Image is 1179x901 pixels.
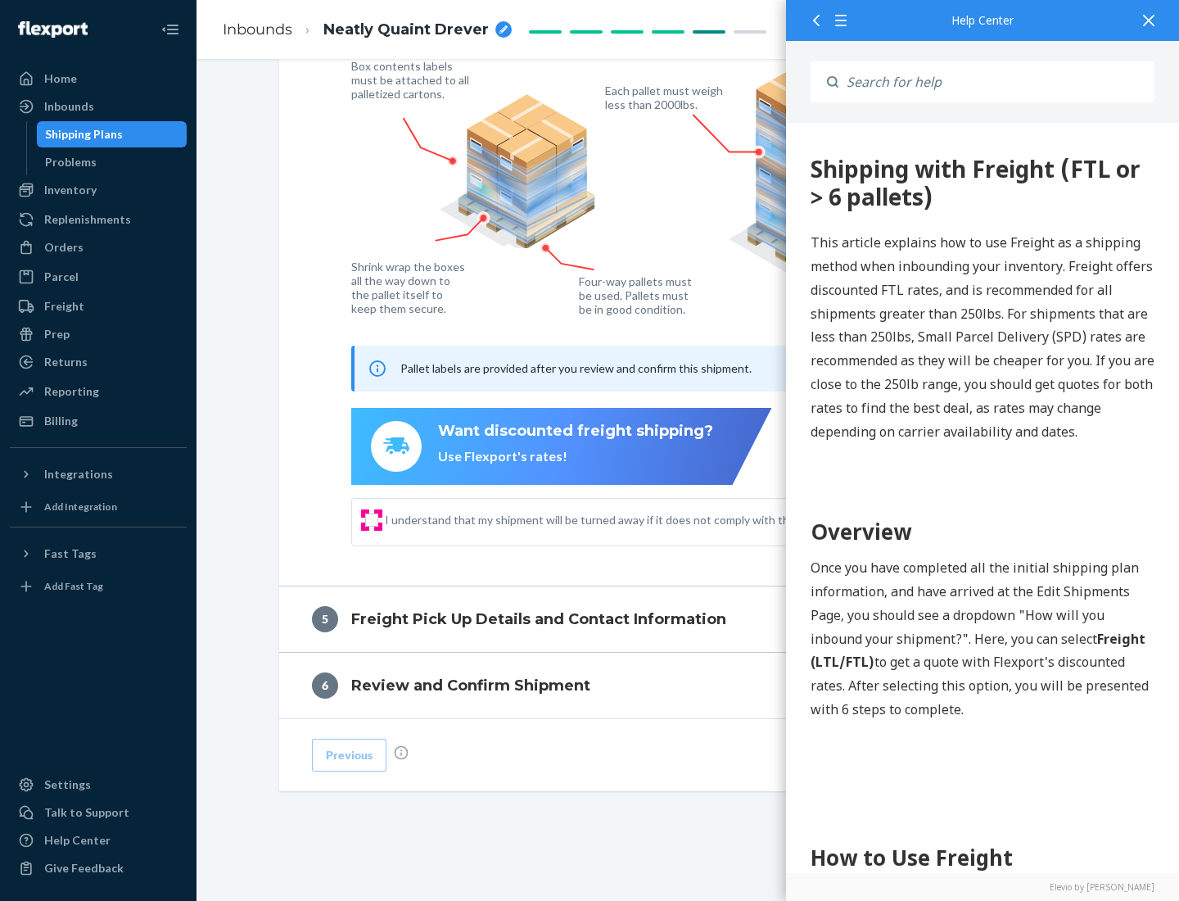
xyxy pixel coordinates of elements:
[351,609,726,630] h4: Freight Pick Up Details and Contact Information
[44,776,91,793] div: Settings
[37,149,187,175] a: Problems
[351,675,590,696] h4: Review and Confirm Shipment
[44,413,78,429] div: Billing
[579,274,693,316] figcaption: Four-way pallets must be used. Pallets must be in good condition.
[10,573,187,600] a: Add Fast Tag
[351,59,473,101] figcaption: Box contents labels must be attached to all palletized cartons.
[385,512,1012,528] span: I understand that my shipment will be turned away if it does not comply with the above guidelines.
[44,98,94,115] div: Inbounds
[44,466,113,482] div: Integrations
[25,719,368,751] h1: How to Use Freight
[37,121,187,147] a: Shipping Plans
[44,804,129,821] div: Talk to Support
[365,514,378,527] input: I understand that my shipment will be turned away if it does not comply with the above guidelines.
[10,93,187,120] a: Inbounds
[44,546,97,562] div: Fast Tags
[10,264,187,290] a: Parcel
[44,70,77,87] div: Home
[223,20,292,38] a: Inbounds
[10,772,187,798] a: Settings
[25,393,368,425] h1: Overview
[10,799,187,826] a: Talk to Support
[323,20,489,41] span: Neatly Quaint Drever
[44,298,84,315] div: Freight
[10,66,187,92] a: Home
[279,653,1098,718] button: 6Review and Confirm Shipment
[45,154,97,170] div: Problems
[154,13,187,46] button: Close Navigation
[44,579,103,593] div: Add Fast Tag
[44,326,70,342] div: Prep
[44,832,111,849] div: Help Center
[811,15,1154,26] div: Help Center
[10,206,187,233] a: Replenishments
[312,739,386,772] button: Previous
[10,293,187,319] a: Freight
[438,447,713,466] div: Use Flexport's rates!
[10,349,187,375] a: Returns
[44,383,99,400] div: Reporting
[45,126,123,143] div: Shipping Plans
[18,21,88,38] img: Flexport logo
[44,860,124,876] div: Give Feedback
[44,239,84,256] div: Orders
[312,672,338,699] div: 6
[44,354,88,370] div: Returns
[25,108,368,320] p: This article explains how to use Freight as a shipping method when inbounding your inventory. Fre...
[44,269,79,285] div: Parcel
[400,361,752,375] span: Pallet labels are provided after you review and confirm this shipment.
[25,433,368,599] p: Once you have completed all the initial shipping plan information, and have arrived at the Edit S...
[10,321,187,347] a: Prep
[10,234,187,260] a: Orders
[10,408,187,434] a: Billing
[10,541,187,567] button: Fast Tags
[10,177,187,203] a: Inventory
[811,881,1154,893] a: Elevio by [PERSON_NAME]
[838,61,1154,102] input: Search
[605,84,727,111] figcaption: Each pallet must weigh less than 2000lbs.
[25,33,368,88] div: 360 Shipping with Freight (FTL or > 6 pallets)
[25,767,368,797] h2: Step 1: Boxes and Labels
[10,855,187,881] button: Give Feedback
[10,378,187,405] a: Reporting
[210,6,525,54] ol: breadcrumbs
[312,606,338,632] div: 5
[438,421,713,442] div: Want discounted freight shipping?
[44,211,131,228] div: Replenishments
[10,494,187,520] a: Add Integration
[279,586,1098,652] button: 5Freight Pick Up Details and Contact Information
[10,827,187,853] a: Help Center
[44,500,117,514] div: Add Integration
[44,182,97,198] div: Inventory
[351,260,468,315] figcaption: Shrink wrap the boxes all the way down to the pallet itself to keep them secure.
[10,461,187,487] button: Integrations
